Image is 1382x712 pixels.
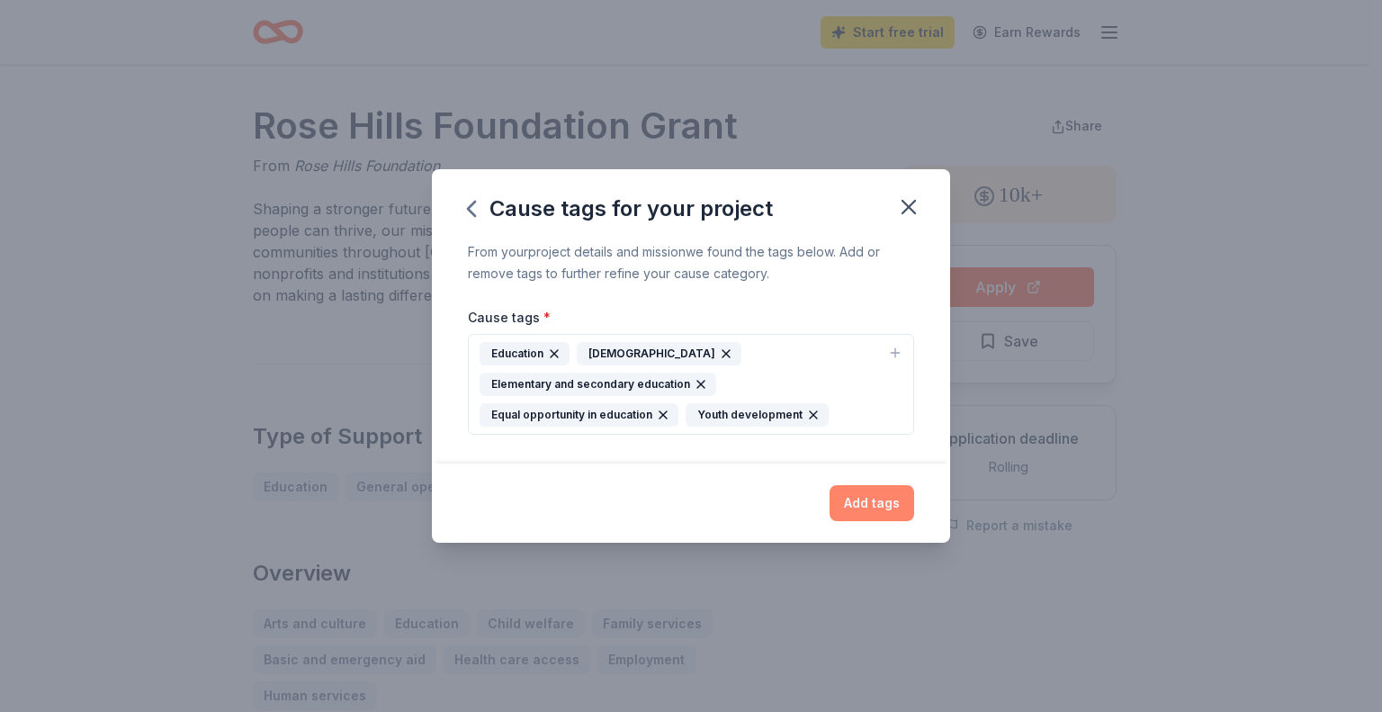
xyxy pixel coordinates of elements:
div: Education [480,342,570,365]
button: Add tags [830,485,914,521]
div: [DEMOGRAPHIC_DATA] [577,342,741,365]
div: Cause tags for your project [468,194,773,223]
button: Education[DEMOGRAPHIC_DATA]Elementary and secondary educationEqual opportunity in educationYouth ... [468,334,914,435]
div: From your project details and mission we found the tags below. Add or remove tags to further refi... [468,241,914,284]
div: Youth development [686,403,829,427]
div: Equal opportunity in education [480,403,678,427]
label: Cause tags [468,309,551,327]
div: Elementary and secondary education [480,373,716,396]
